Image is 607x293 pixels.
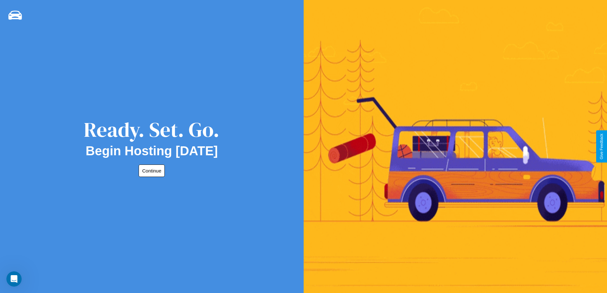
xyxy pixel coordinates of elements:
div: Give Feedback [599,134,604,159]
div: Ready. Set. Go. [84,115,220,144]
h2: Begin Hosting [DATE] [86,144,218,158]
iframe: Intercom live chat [6,271,22,287]
button: Continue [139,165,165,177]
